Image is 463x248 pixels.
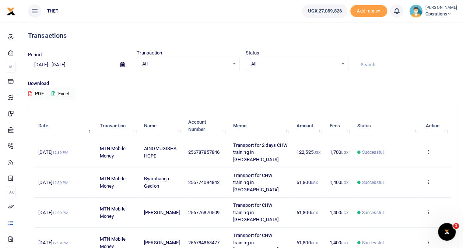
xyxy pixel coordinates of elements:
span: [PERSON_NAME] [144,240,180,245]
th: Amount: activate to sort column ascending [292,114,326,137]
img: profile-user [409,4,422,18]
th: Status: activate to sort column ascending [353,114,421,137]
small: UGX [311,211,318,215]
a: logo-small logo-large logo-large [7,8,15,14]
span: MTN Mobile Money [100,176,126,189]
a: UGX 27,059,826 [302,4,347,18]
span: [DATE] [38,210,68,215]
span: 1,400 [330,210,348,215]
a: Add money [350,8,387,13]
span: Successful [362,240,384,246]
a: profile-user [PERSON_NAME] Operations [409,4,457,18]
span: [DATE] [38,240,68,245]
li: Toup your wallet [350,5,387,17]
span: 61,800 [297,210,318,215]
span: All [251,60,338,68]
li: Ac [6,186,16,198]
span: Successful [362,209,384,216]
span: Successful [362,149,384,156]
small: UGX [311,241,318,245]
span: 1,700 [330,149,348,155]
span: All [142,60,229,68]
small: UGX [341,181,348,185]
span: 1 [453,223,459,229]
input: Search [354,59,457,71]
iframe: Intercom live chat [438,223,456,241]
small: 12:39 PM [52,150,69,155]
input: select period [28,59,115,71]
th: Account Number: activate to sort column ascending [184,114,229,137]
button: Excel [45,88,76,100]
span: 61,800 [297,240,318,245]
span: 61,800 [297,180,318,185]
span: 122,525 [297,149,320,155]
span: 1,400 [330,240,348,245]
small: UGX [341,211,348,215]
span: MTN Mobile Money [100,206,126,219]
label: Transaction [137,49,162,57]
h4: Transactions [28,32,457,40]
small: UGX [341,150,348,155]
span: MTN Mobile Money [100,146,126,159]
button: PDF [28,88,44,100]
label: Period [28,51,42,59]
th: Memo: activate to sort column ascending [229,114,292,137]
li: Wallet ballance [299,4,350,18]
th: Date: activate to sort column descending [34,114,95,137]
span: Transport for 2 days CHW training in [GEOGRAPHIC_DATA] [233,142,288,162]
span: 256776870509 [188,210,220,215]
li: M [6,61,16,73]
span: 256774094842 [188,180,220,185]
small: 12:39 PM [52,181,69,185]
small: UGX [311,181,318,185]
small: 12:39 PM [52,241,69,245]
span: Byaruhanga Gedion [144,176,169,189]
p: Download [28,80,457,88]
span: 1,400 [330,180,348,185]
span: Successful [362,179,384,186]
span: Transport for CHW training in [GEOGRAPHIC_DATA] [233,202,279,222]
span: Transport for CHW training in [GEOGRAPHIC_DATA] [233,173,279,192]
th: Name: activate to sort column ascending [140,114,184,137]
th: Transaction: activate to sort column ascending [95,114,140,137]
small: UGX [313,150,320,155]
span: Add money [350,5,387,17]
span: UGX 27,059,826 [308,7,341,15]
span: THET [44,8,61,14]
th: Action: activate to sort column ascending [421,114,451,137]
small: UGX [341,241,348,245]
span: Operations [425,11,457,17]
span: [PERSON_NAME] [144,210,180,215]
small: [PERSON_NAME] [425,5,457,11]
th: Fees: activate to sort column ascending [325,114,353,137]
span: 256787857846 [188,149,220,155]
small: 12:39 PM [52,211,69,215]
label: Status [246,49,260,57]
span: [DATE] [38,149,68,155]
span: [DATE] [38,180,68,185]
img: logo-small [7,7,15,16]
span: AINOMUGISHA HOPE [144,146,176,159]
